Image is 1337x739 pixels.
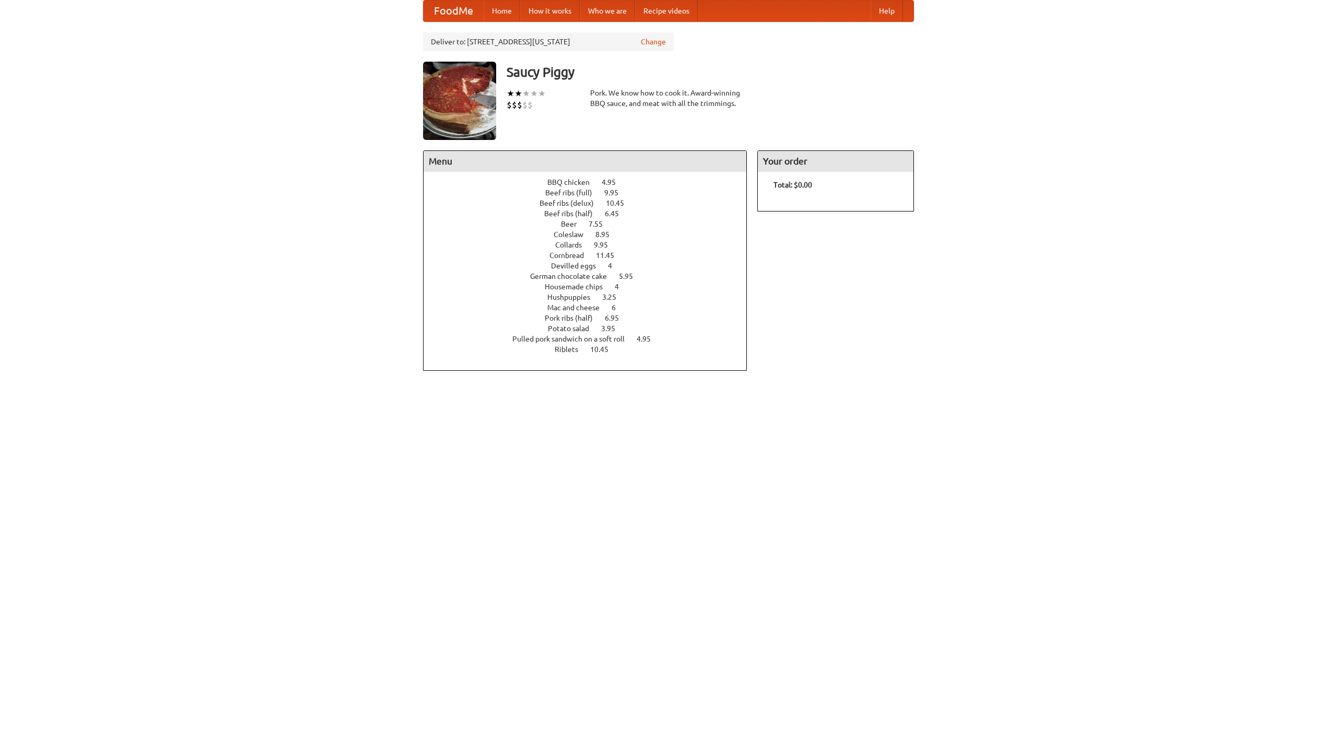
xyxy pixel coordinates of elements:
a: Pork ribs (half) 6.95 [545,314,638,322]
span: 10.45 [606,199,635,207]
li: ★ [530,88,538,99]
span: Riblets [555,345,589,354]
a: Hushpuppies 3.25 [547,293,636,301]
a: Beef ribs (full) 9.95 [545,189,638,197]
li: $ [507,99,512,111]
span: 4.95 [602,178,626,186]
a: Recipe videos [635,1,698,21]
h4: Menu [424,151,746,172]
span: 6 [612,303,626,312]
div: Pork. We know how to cook it. Award-winning BBQ sauce, and meat with all the trimmings. [590,88,747,109]
a: BBQ chicken 4.95 [547,178,635,186]
span: Beef ribs (full) [545,189,603,197]
span: Beef ribs (delux) [540,199,604,207]
div: Deliver to: [STREET_ADDRESS][US_STATE] [423,32,674,51]
span: Hushpuppies [547,293,601,301]
span: Mac and cheese [547,303,610,312]
span: 8.95 [595,230,620,239]
a: German chocolate cake 5.95 [530,272,652,280]
span: 6.45 [605,209,629,218]
span: 4.95 [637,335,661,343]
a: Beef ribs (half) 6.45 [544,209,638,218]
li: $ [517,99,522,111]
span: Pork ribs (half) [545,314,603,322]
h4: Your order [758,151,913,172]
a: Coleslaw 8.95 [554,230,629,239]
a: Beer 7.55 [561,220,622,228]
span: 11.45 [596,251,625,260]
h3: Saucy Piggy [507,62,914,83]
a: FoodMe [424,1,484,21]
a: Housemade chips 4 [545,283,638,291]
span: 9.95 [594,241,618,249]
span: 7.55 [589,220,613,228]
span: 10.45 [590,345,619,354]
li: $ [522,99,527,111]
span: Coleslaw [554,230,594,239]
span: Devilled eggs [551,262,606,270]
span: Beer [561,220,587,228]
span: 3.25 [602,293,627,301]
a: Help [871,1,903,21]
span: 3.95 [601,324,626,333]
img: angular.jpg [423,62,496,140]
span: BBQ chicken [547,178,600,186]
a: Change [641,37,666,47]
span: Cornbread [549,251,594,260]
span: 9.95 [604,189,629,197]
span: Collards [555,241,592,249]
a: Home [484,1,520,21]
span: Potato salad [548,324,600,333]
span: Housemade chips [545,283,613,291]
a: Cornbread 11.45 [549,251,634,260]
li: $ [527,99,533,111]
span: 4 [615,283,629,291]
a: Collards 9.95 [555,241,627,249]
span: Beef ribs (half) [544,209,603,218]
a: Potato salad 3.95 [548,324,635,333]
span: Pulled pork sandwich on a soft roll [512,335,635,343]
span: German chocolate cake [530,272,617,280]
li: $ [512,99,517,111]
a: Who we are [580,1,635,21]
a: Riblets 10.45 [555,345,628,354]
a: How it works [520,1,580,21]
a: Pulled pork sandwich on a soft roll 4.95 [512,335,670,343]
li: ★ [538,88,546,99]
a: Devilled eggs 4 [551,262,631,270]
span: 5.95 [619,272,643,280]
li: ★ [522,88,530,99]
a: Mac and cheese 6 [547,303,635,312]
span: 4 [608,262,623,270]
li: ★ [514,88,522,99]
li: ★ [507,88,514,99]
a: Beef ribs (delux) 10.45 [540,199,643,207]
b: Total: $0.00 [773,181,812,189]
span: 6.95 [605,314,629,322]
